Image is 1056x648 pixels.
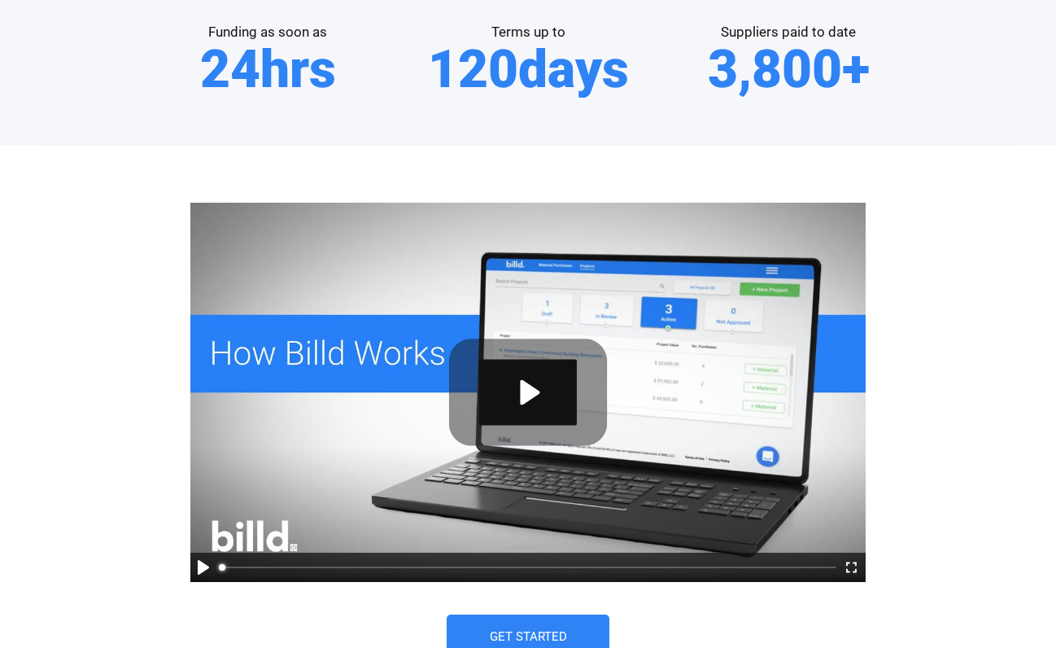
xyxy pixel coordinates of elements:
span: + [842,44,911,96]
span: Terms up to [491,24,565,40]
span: 120 [428,44,518,96]
span: days [518,44,651,96]
span: hrs [260,44,391,96]
span: Get Started [490,631,567,643]
span: Funding as soon as [208,24,327,40]
span: 24 [200,44,260,96]
span: 3,800 [708,44,842,96]
span: Suppliers paid to date [721,24,856,40]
